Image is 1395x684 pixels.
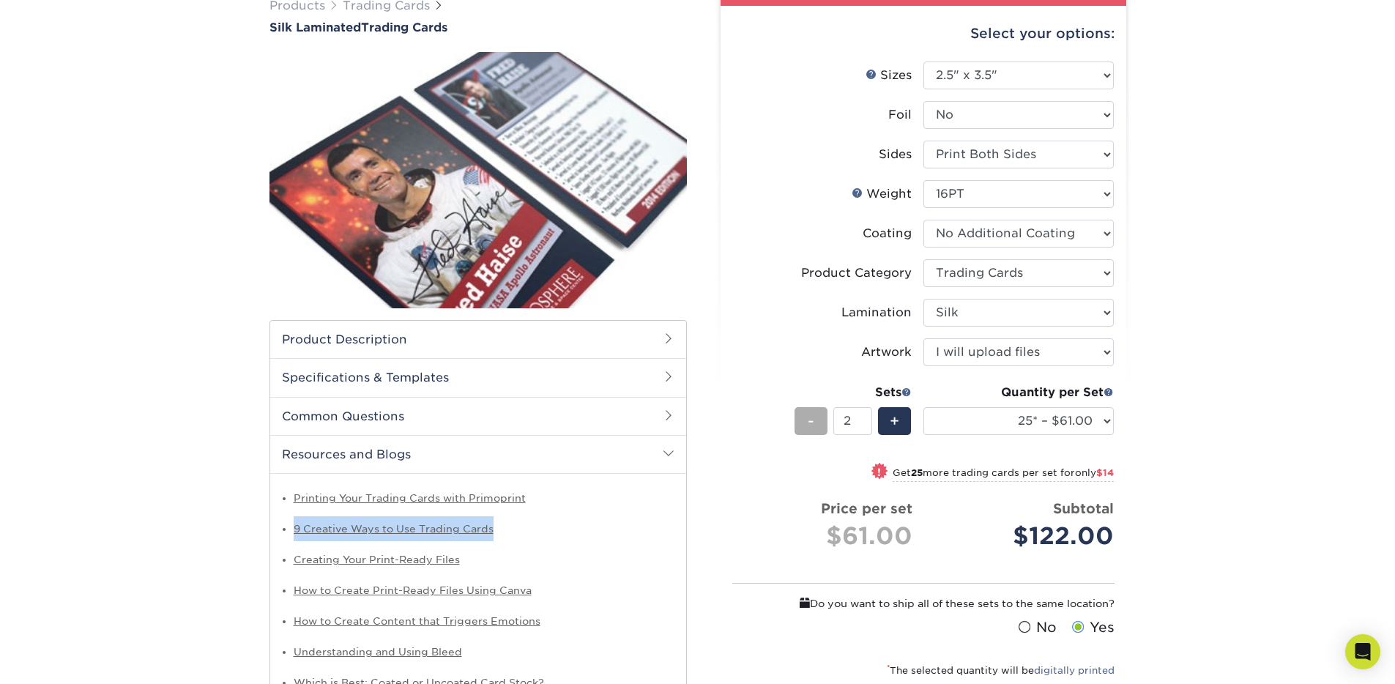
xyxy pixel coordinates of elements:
span: $14 [1096,467,1114,478]
strong: Price per set [821,500,912,516]
a: 9 Creative Ways to Use Trading Cards [294,523,494,535]
div: Open Intercom Messenger [1345,634,1380,669]
div: $122.00 [934,518,1114,554]
div: Select your options: [732,6,1115,62]
a: Creating Your Print-Ready Files [294,554,460,565]
strong: Subtotal [1053,500,1114,516]
div: Lamination [841,304,912,321]
label: Yes [1068,617,1115,638]
a: How to Create Print-Ready Files Using Canva [294,584,532,596]
small: Get more trading cards per set for [893,467,1114,482]
span: Silk Laminated [269,21,361,34]
span: only [1075,467,1114,478]
div: Product Category [801,264,912,282]
h2: Product Description [270,321,686,358]
div: Coating [863,225,912,242]
label: No [1015,617,1057,638]
div: Sides [879,146,912,163]
div: $61.00 [744,518,912,554]
div: Sizes [866,67,912,84]
span: + [890,410,899,432]
span: ! [877,464,881,480]
a: Printing Your Trading Cards with Primoprint [294,492,526,504]
strong: 25 [911,467,923,478]
div: Foil [888,106,912,124]
a: Silk LaminatedTrading Cards [269,21,687,34]
img: Silk Laminated 01 [269,36,687,324]
div: Do you want to ship all of these sets to the same location? [732,595,1115,611]
small: The selected quantity will be [887,665,1115,676]
a: digitally printed [1034,665,1115,676]
a: How to Create Content that Triggers Emotions [294,615,540,627]
iframe: Google Customer Reviews [4,639,124,679]
h1: Trading Cards [269,21,687,34]
h2: Specifications & Templates [270,358,686,396]
div: Sets [795,384,912,401]
div: Quantity per Set [923,384,1114,401]
span: - [808,410,814,432]
div: Artwork [861,343,912,361]
a: Understanding and Using Bleed [294,646,462,658]
h2: Resources and Blogs [270,435,686,473]
div: Weight [852,185,912,203]
h2: Common Questions [270,397,686,435]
